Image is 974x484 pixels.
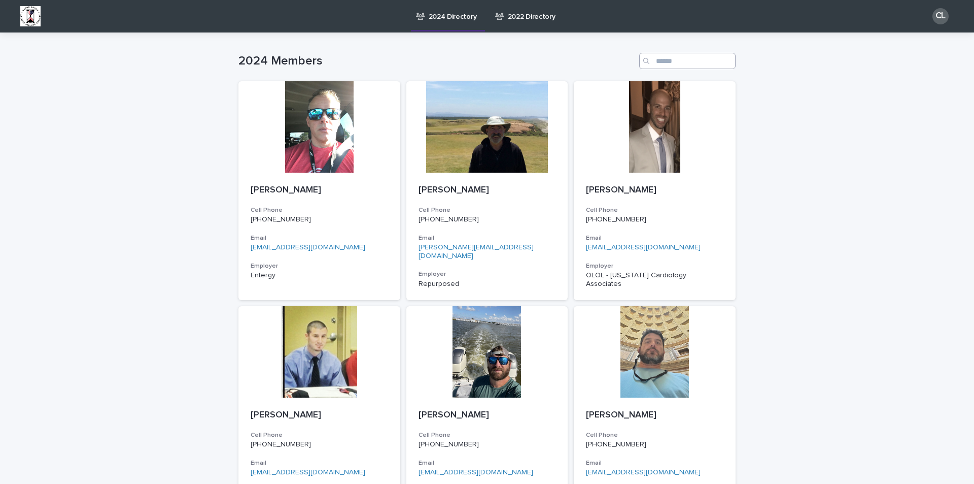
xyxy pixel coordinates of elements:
[251,469,365,476] a: [EMAIL_ADDRESS][DOMAIN_NAME]
[251,206,388,214] h3: Cell Phone
[586,262,723,270] h3: Employer
[419,185,556,196] p: [PERSON_NAME]
[238,54,635,69] h1: 2024 Members
[586,244,701,251] a: [EMAIL_ADDRESS][DOMAIN_NAME]
[419,459,556,467] h3: Email
[406,81,568,300] a: [PERSON_NAME]Cell Phone[PHONE_NUMBER]Email[PERSON_NAME][EMAIL_ADDRESS][DOMAIN_NAME]EmployerRepurp...
[419,206,556,214] h3: Cell Phone
[251,459,388,467] h3: Email
[586,234,723,242] h3: Email
[574,81,736,300] a: [PERSON_NAME]Cell Phone[PHONE_NUMBER]Email[EMAIL_ADDRESS][DOMAIN_NAME]EmployerOLOL - [US_STATE] C...
[586,459,723,467] h3: Email
[251,262,388,270] h3: Employer
[586,441,646,448] a: [PHONE_NUMBER]
[251,441,311,448] a: [PHONE_NUMBER]
[251,271,388,280] p: Entergy
[251,431,388,439] h3: Cell Phone
[419,244,534,260] a: [PERSON_NAME][EMAIL_ADDRESS][DOMAIN_NAME]
[419,234,556,242] h3: Email
[419,441,479,448] a: [PHONE_NUMBER]
[639,53,736,69] input: Search
[419,469,533,476] a: [EMAIL_ADDRESS][DOMAIN_NAME]
[238,81,400,300] a: [PERSON_NAME]Cell Phone[PHONE_NUMBER]Email[EMAIL_ADDRESS][DOMAIN_NAME]EmployerEntergy
[586,206,723,214] h3: Cell Phone
[932,8,949,24] div: CL
[251,216,311,223] a: [PHONE_NUMBER]
[251,185,388,196] p: [PERSON_NAME]
[419,280,556,288] p: Repurposed
[251,234,388,242] h3: Email
[586,431,723,439] h3: Cell Phone
[20,6,41,26] img: BsxibNoaTPe9uU9VL587
[419,216,479,223] a: [PHONE_NUMBER]
[419,270,556,278] h3: Employer
[586,185,723,196] p: [PERSON_NAME]
[251,410,388,421] p: [PERSON_NAME]
[586,410,723,421] p: [PERSON_NAME]
[419,431,556,439] h3: Cell Phone
[586,216,646,223] a: [PHONE_NUMBER]
[586,469,701,476] a: [EMAIL_ADDRESS][DOMAIN_NAME]
[586,271,723,288] p: OLOL - [US_STATE] Cardiology Associates
[419,410,556,421] p: [PERSON_NAME]
[251,244,365,251] a: [EMAIL_ADDRESS][DOMAIN_NAME]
